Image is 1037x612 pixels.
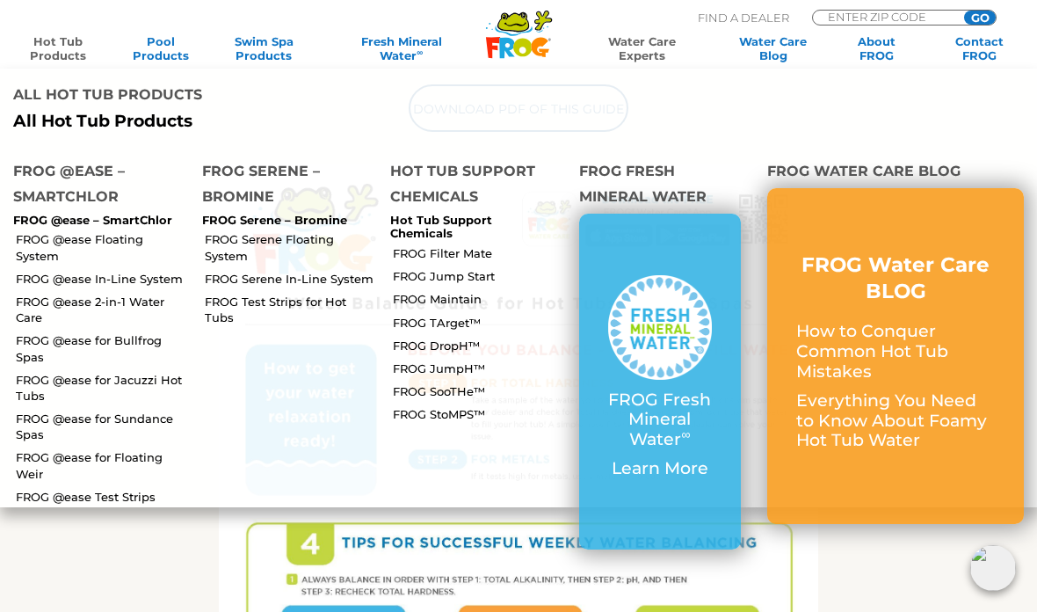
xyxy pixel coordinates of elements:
[796,322,995,382] p: How to Conquer Common Hot Tub Mistakes
[202,158,365,214] h4: FROG Serene – Bromine
[327,34,476,62] a: Fresh MineralWater∞
[579,158,742,214] h4: FROG Fresh Mineral Water
[837,34,917,62] a: AboutFROG
[120,34,200,62] a: PoolProducts
[681,426,690,442] sup: ∞
[733,34,813,62] a: Water CareBlog
[608,459,713,479] p: Learn More
[18,34,98,62] a: Hot TubProducts
[393,291,566,307] a: FROG Maintain
[393,361,566,376] a: FROG JumpH™
[574,34,710,62] a: Water CareExperts
[608,275,713,488] a: FROG Fresh Mineral Water∞ Learn More
[393,245,566,261] a: FROG Filter Mate
[224,34,304,62] a: Swim SpaProducts
[393,338,566,353] a: FROG DropH™
[826,11,945,23] input: Zip Code Form
[13,82,505,112] h4: All Hot Tub Products
[393,383,566,399] a: FROG SooTHe™
[13,158,176,214] h4: FROG @ease – SmartChlor
[796,391,995,451] p: Everything You Need to Know About Foamy Hot Tub Water
[970,545,1016,591] img: openIcon
[16,489,189,505] a: FROG @ease Test Strips
[608,390,713,450] p: FROG Fresh Mineral Water
[16,411,189,442] a: FROG @ease for Sundance Spas
[16,231,189,263] a: FROG @ease Floating System
[417,47,423,57] sup: ∞
[390,158,553,214] h4: Hot Tub Support Chemicals
[393,406,566,422] a: FROG StoMPS™
[202,214,365,228] p: FROG Serene – Bromine
[393,268,566,284] a: FROG Jump Start
[939,34,1019,62] a: ContactFROG
[16,271,189,287] a: FROG @ease In-Line System
[393,315,566,331] a: FROG TArget™
[16,372,189,404] a: FROG @ease for Jacuzzi Hot Tubs
[16,332,189,364] a: FROG @ease for Bullfrog Spas
[205,294,378,325] a: FROG Test Strips for Hot Tubs
[796,252,995,305] h3: FROG Water Care BLOG
[964,11,996,25] input: GO
[767,158,1024,188] h4: FROG Water Care Blog
[13,112,505,132] a: All Hot Tub Products
[13,214,176,228] p: FROG @ease – SmartChlor
[698,10,789,25] p: Find A Dealer
[205,271,378,287] a: FROG Serene In-Line System
[16,449,189,481] a: FROG @ease for Floating Weir
[390,213,492,241] a: Hot Tub Support Chemicals
[205,231,378,263] a: FROG Serene Floating System
[796,252,995,461] a: FROG Water Care BLOG How to Conquer Common Hot Tub Mistakes Everything You Need to Know About Foa...
[16,294,189,325] a: FROG @ease 2-in-1 Water Care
